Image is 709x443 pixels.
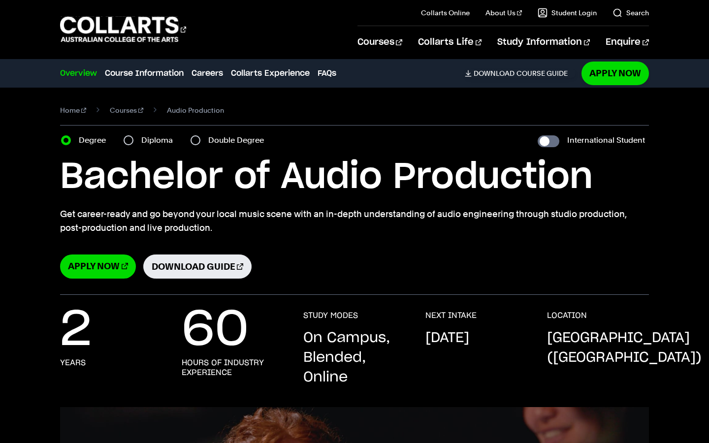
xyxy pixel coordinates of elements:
p: Get career-ready and go beyond your local music scene with an in-depth understanding of audio eng... [60,207,648,235]
h1: Bachelor of Audio Production [60,155,648,199]
p: On Campus, Blended, Online [303,328,405,387]
p: [DATE] [425,328,469,348]
a: Course Information [105,67,184,79]
h3: STUDY MODES [303,311,358,320]
label: Degree [79,133,112,147]
a: Courses [110,103,143,117]
span: Download [474,69,515,78]
h3: Years [60,358,86,368]
a: Student Login [538,8,597,18]
h3: LOCATION [547,311,587,320]
a: Home [60,103,86,117]
span: Audio Production [167,103,224,117]
p: 2 [60,311,92,350]
a: Apply Now [581,62,649,85]
a: Study Information [497,26,590,59]
a: Collarts Online [421,8,470,18]
a: Search [612,8,649,18]
a: Apply Now [60,254,135,279]
a: FAQs [318,67,336,79]
p: [GEOGRAPHIC_DATA] ([GEOGRAPHIC_DATA]) [547,328,702,368]
a: Careers [192,67,223,79]
label: Diploma [141,133,179,147]
h3: Hours of Industry Experience [182,358,284,378]
a: Overview [60,67,97,79]
a: Collarts Experience [231,67,310,79]
h3: NEXT INTAKE [425,311,477,320]
label: Double Degree [208,133,270,147]
div: Go to homepage [60,15,186,43]
a: DownloadCourse Guide [465,69,576,78]
a: Collarts Life [418,26,482,59]
p: 60 [182,311,249,350]
a: Download Guide [143,254,252,279]
label: International Student [567,133,645,147]
a: Enquire [606,26,648,59]
a: Courses [357,26,402,59]
a: About Us [485,8,522,18]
